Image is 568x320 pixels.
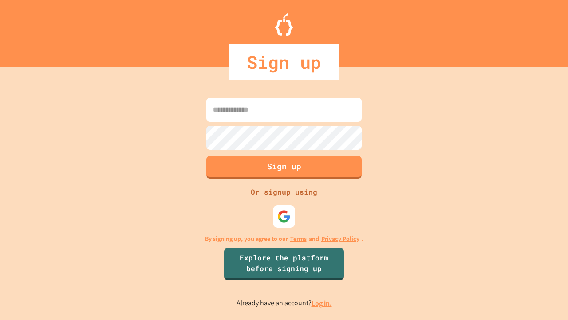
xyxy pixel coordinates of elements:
[321,234,359,244] a: Privacy Policy
[275,13,293,36] img: Logo.svg
[290,234,307,244] a: Terms
[248,187,319,197] div: Or signup using
[206,156,362,179] button: Sign up
[229,44,339,80] div: Sign up
[312,299,332,308] a: Log in.
[237,298,332,309] p: Already have an account?
[224,248,344,280] a: Explore the platform before signing up
[277,210,291,223] img: google-icon.svg
[205,234,363,244] p: By signing up, you agree to our and .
